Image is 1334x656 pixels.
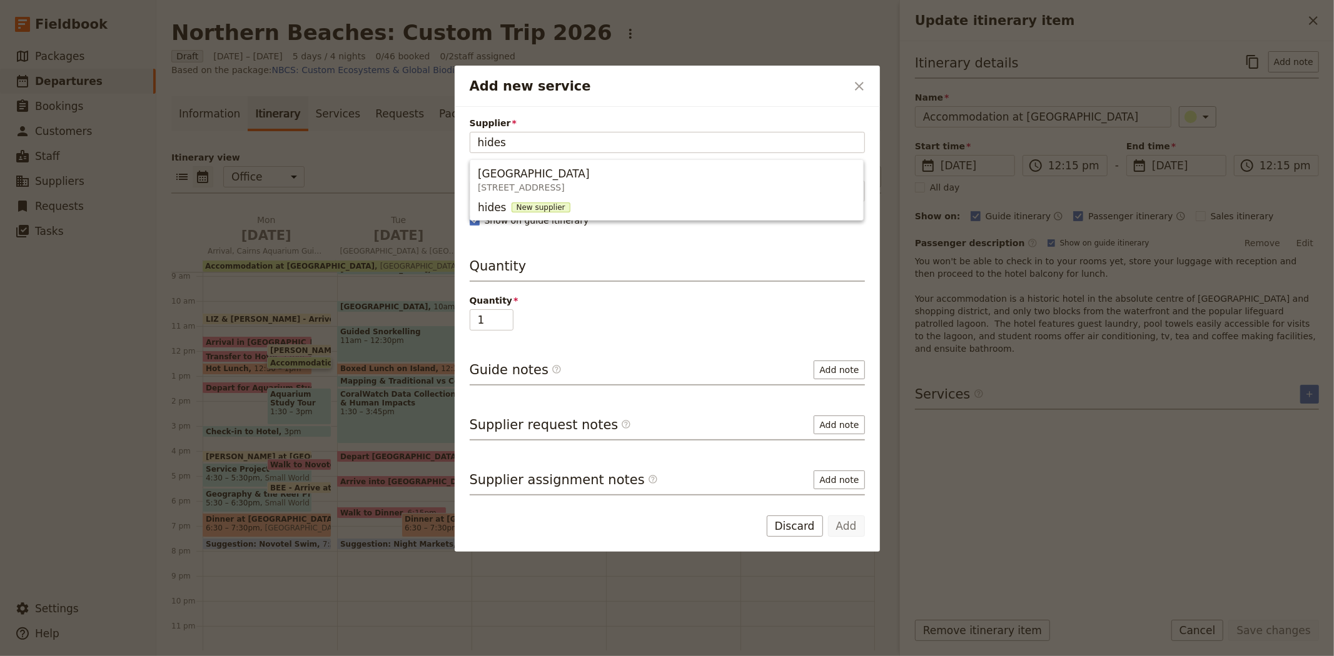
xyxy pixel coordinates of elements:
h2: Add new service [470,77,846,96]
span: New supplier [512,202,570,212]
span: [GEOGRAPHIC_DATA] [478,166,590,181]
span: [STREET_ADDRESS] [478,181,595,194]
span: ​ [552,364,562,374]
span: ​ [621,419,631,434]
button: Close dialog [849,76,870,97]
span: ​ [648,474,658,489]
button: Add note [814,415,864,434]
span: Show on guide itinerary [485,214,589,227]
span: Supplier [470,117,865,129]
h3: Supplier request notes [470,415,632,434]
button: [GEOGRAPHIC_DATA][STREET_ADDRESS] [470,162,863,197]
button: Discard [767,515,823,537]
span: ​ [621,419,631,429]
span: Quantity [470,294,865,307]
h3: Quantity [470,257,865,282]
span: ​ [552,364,562,379]
button: Add note [814,360,864,379]
input: Quantity [470,309,513,330]
button: Add [828,515,865,537]
span: hides [478,200,507,215]
h3: Supplier assignment notes [470,470,658,489]
span: ​ [648,474,658,484]
h3: Guide notes [470,360,562,379]
button: Add note [814,470,864,489]
button: hides New supplier [470,197,863,217]
input: Supplier [478,135,857,150]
